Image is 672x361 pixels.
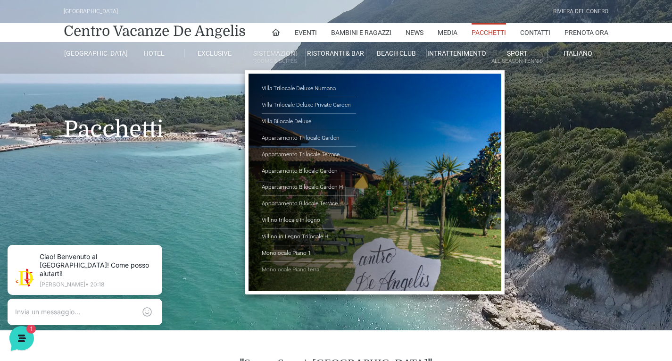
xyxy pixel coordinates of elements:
span: Italiano [564,50,592,57]
span: Inizia una conversazione [61,125,139,132]
p: Messaggi [82,287,107,296]
img: light [21,35,40,54]
p: La nostra missione è rendere la tua esperienza straordinaria! [8,42,158,60]
p: Ciao! Benvenuto al [GEOGRAPHIC_DATA]! Come posso aiutarti! [40,102,158,111]
a: [GEOGRAPHIC_DATA] [64,49,124,58]
h1: Pacchetti [64,74,608,157]
a: Appartamento Trilocale Terrace [262,147,356,163]
h2: Ciao da De Angelis Resort 👋 [8,8,158,38]
a: Media [438,23,457,42]
img: light [15,92,34,110]
a: Villa Bilocale Deluxe [262,114,356,130]
iframe: Customerly Messenger Launcher [8,324,36,353]
span: Le tue conversazioni [15,76,80,83]
a: SportAll Season Tennis [487,49,548,67]
a: Beach Club [366,49,427,58]
a: Prenota Ora [564,23,608,42]
a: Monolocale Piano terra [262,262,356,278]
a: Hotel [124,49,184,58]
small: All Season Tennis [487,57,547,66]
button: Home [8,274,66,296]
a: Appartamento Trilocale Garden [262,130,356,147]
a: Bambini e Ragazzi [331,23,391,42]
button: Inizia una conversazione [15,119,174,138]
span: 1 [94,273,101,280]
a: Intrattenimento [427,49,487,58]
a: Villino trilocale in legno [262,212,356,229]
div: Riviera Del Conero [553,7,608,16]
button: Aiuto [123,274,181,296]
p: Aiuto [145,287,159,296]
a: [DEMOGRAPHIC_DATA] tutto [84,76,174,83]
a: Pacchetti [472,23,506,42]
a: Italiano [548,49,608,58]
span: 1 [164,102,174,111]
p: ora [165,91,174,99]
a: Monolocale Piano 1 [262,245,356,262]
span: [PERSON_NAME] [40,91,158,100]
input: Cerca un articolo... [21,177,154,186]
span: Trova una risposta [15,157,74,164]
p: Ciao! Benvenuto al [GEOGRAPHIC_DATA]! Come posso aiutarti! [45,19,160,44]
a: [PERSON_NAME]Ciao! Benvenuto al [GEOGRAPHIC_DATA]! Come posso aiutarti!ora1 [11,87,177,115]
a: Appartamento Bilocale Garden H [262,179,356,196]
a: Eventi [295,23,317,42]
a: Apri Centro Assistenza [100,157,174,164]
p: Home [28,287,44,296]
button: 1Messaggi [66,274,124,296]
a: Villa Trilocale Deluxe Private Garden [262,97,356,114]
small: Rooms & Suites [245,57,305,66]
p: [PERSON_NAME] • 20:18 [45,48,160,54]
div: [GEOGRAPHIC_DATA] [64,7,118,16]
a: Centro Vacanze De Angelis [64,22,246,41]
a: SistemazioniRooms & Suites [245,49,306,67]
a: Villino in Legno Trilocale H [262,229,356,245]
a: Contatti [520,23,550,42]
a: Villa Trilocale Deluxe Numana [262,81,356,97]
a: Appartamento Bilocale Garden [262,163,356,180]
a: News [406,23,423,42]
a: Ristoranti & Bar [306,49,366,58]
a: Appartamento Bilocale Terrace [262,196,356,212]
a: Exclusive [185,49,245,58]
